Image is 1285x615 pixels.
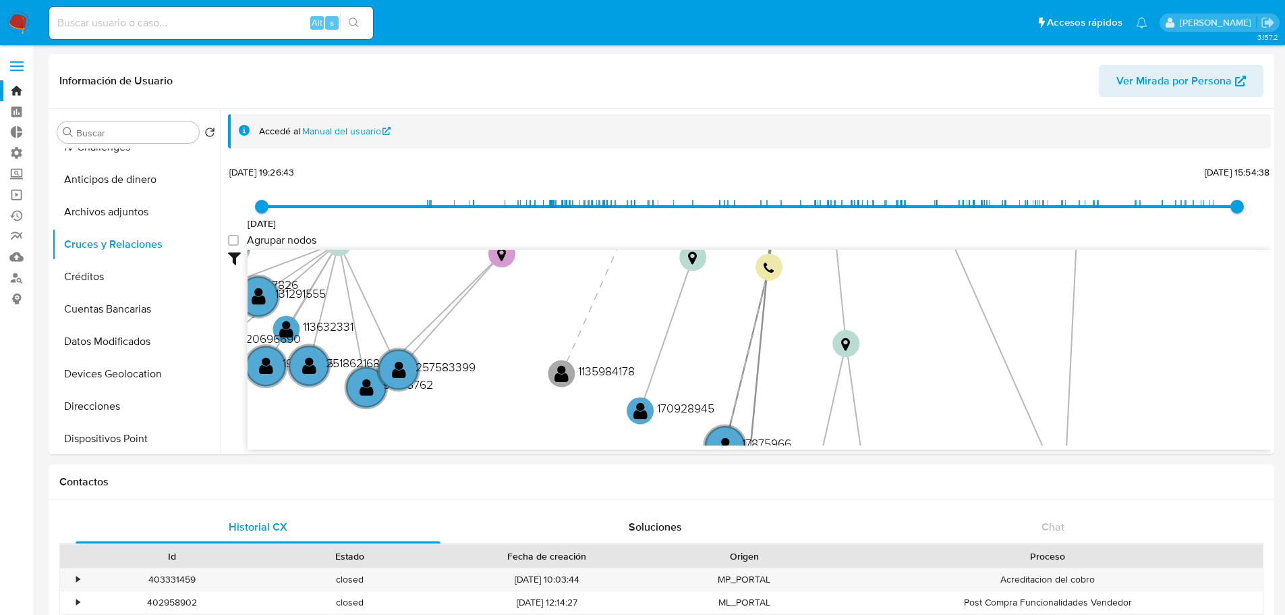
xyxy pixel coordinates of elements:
[360,377,374,397] text: 
[76,573,80,586] div: •
[833,591,1263,614] div: Post Compra Funcionalidades Vendedor
[1041,519,1064,535] span: Chat
[59,74,173,88] h1: Información de Usuario
[1047,16,1122,30] span: Accesos rápidos
[52,163,221,196] button: Anticipos de dinero
[275,285,326,302] text: 131291555
[312,16,322,29] span: Alt
[52,293,221,325] button: Cuentas Bancarias
[59,475,1263,489] h1: Contactos
[242,330,301,347] text: 120696690
[52,358,221,390] button: Devices Geolocation
[392,360,406,379] text: 
[1136,17,1147,28] a: Notificaciones
[1180,16,1256,29] p: alan.sanchez@mercadolibre.com
[497,247,506,262] text: 
[303,318,353,335] text: 113632331
[93,550,252,563] div: Id
[76,596,80,609] div: •
[764,262,774,275] text: 
[416,358,476,375] text: 257583399
[302,356,316,375] text: 
[718,436,733,456] text: 
[448,550,646,563] div: Fecha de creación
[229,519,287,535] span: Historial CX
[330,16,334,29] span: s
[259,125,300,138] span: Accedé al
[84,591,261,614] div: 402958902
[52,228,221,261] button: Cruces y Relaciones
[438,568,656,591] div: [DATE] 10:03:44
[1261,16,1275,30] a: Salir
[52,423,221,455] button: Dispositivos Point
[247,234,316,247] span: Agrupar nodos
[228,235,239,246] input: Agrupar nodos
[204,127,215,142] button: Volver al orden por defecto
[76,127,194,139] input: Buscar
[252,286,266,306] text: 
[229,165,294,179] span: [DATE] 19:26:43
[841,337,850,352] text: 
[52,390,221,423] button: Direcciones
[843,550,1253,563] div: Proceso
[326,354,380,371] text: 251862168
[657,400,714,417] text: 170928945
[1205,165,1269,179] span: [DATE] 15:54:38
[84,568,261,591] div: 403331459
[279,319,293,339] text: 
[261,591,438,614] div: closed
[340,14,368,32] button: search-icon
[656,591,833,614] div: ML_PORTAL
[554,364,569,383] text: 
[52,325,221,358] button: Datos Modificados
[270,550,429,563] div: Estado
[633,401,648,421] text: 
[629,519,682,535] span: Soluciones
[578,363,635,379] text: 1135984178
[688,250,697,265] text: 
[49,14,373,32] input: Buscar usuario o caso...
[742,435,791,452] text: 17875966
[259,356,273,375] text: 
[283,354,333,371] text: 191641695
[1116,65,1232,97] span: Ver Mirada por Persona
[248,217,277,230] span: [DATE]
[833,568,1263,591] div: Acreditacion del cobro
[52,196,221,228] button: Archivos adjuntos
[52,261,221,293] button: Créditos
[438,591,656,614] div: [DATE] 12:14:27
[302,125,391,138] a: Manual del usuario
[665,550,824,563] div: Origen
[1099,65,1263,97] button: Ver Mirada por Persona
[237,276,298,293] text: 360307826
[261,568,438,591] div: closed
[63,127,74,138] button: Buscar
[656,568,833,591] div: MP_PORTAL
